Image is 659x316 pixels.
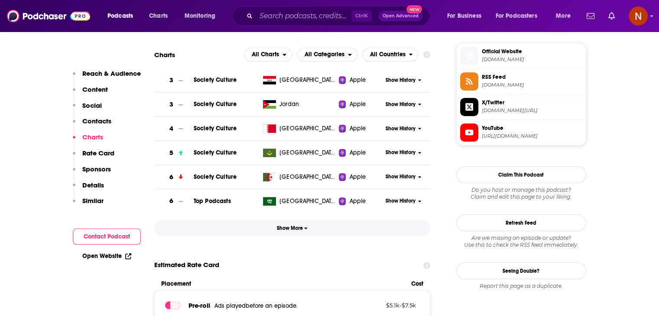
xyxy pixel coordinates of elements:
a: Seeing Double? [456,262,586,279]
button: Content [73,85,108,101]
p: Charts [82,133,103,141]
span: https://www.youtube.com/@MicsPodcas [482,133,582,139]
button: Refresh Feed [456,214,586,231]
a: 6 [154,165,194,189]
span: All Categories [305,52,344,58]
p: Content [82,85,108,94]
a: 3 [154,68,194,92]
button: Sponsors [73,165,111,181]
button: open menu [179,9,227,23]
a: Society Culture [194,100,237,108]
span: Monitoring [185,10,215,22]
button: Show History [383,101,424,108]
span: Placement [161,280,404,287]
a: Show notifications dropdown [583,9,598,23]
p: Sponsors [82,165,111,173]
h2: Countries [363,48,419,61]
a: Show notifications dropdown [605,9,618,23]
span: Apple [349,197,366,206]
h3: 6 [169,196,173,206]
button: Contact Podcast [73,229,141,245]
a: RSS Feed[DOMAIN_NAME] [460,72,582,90]
span: Top Podcasts [194,197,231,205]
button: Contacts [73,117,111,133]
span: Jordan [279,100,299,109]
a: Apple [339,76,383,84]
span: Show History [386,197,416,205]
span: More [556,10,571,22]
span: Show History [386,173,416,181]
h3: 3 [169,100,173,110]
h3: 4 [169,124,173,134]
button: Claim This Podcast [456,166,586,183]
span: Charts [149,10,168,22]
h2: Platforms [244,48,292,61]
span: Logged in as AdelNBM [629,6,648,26]
button: open menu [490,9,550,23]
button: Open AdvancedNew [379,11,422,21]
span: Do you host or manage this podcast? [456,187,586,193]
span: Show History [386,125,416,132]
span: Apple [349,124,366,133]
p: Rate Card [82,149,114,157]
span: Pre -roll [188,301,210,310]
button: Show More [154,220,431,236]
h3: 6 [169,172,173,182]
a: Open Website [82,252,131,260]
span: All Countries [370,52,406,58]
a: X/Twitter[DOMAIN_NAME][URL] [460,98,582,116]
button: Show History [383,125,424,132]
button: open menu [363,48,419,61]
span: RSS Feed [482,73,582,81]
a: [GEOGRAPHIC_DATA] [260,148,339,157]
button: Show History [383,77,424,84]
a: Apple [339,173,383,181]
a: Society Culture [194,125,237,132]
span: Society Culture [194,173,237,181]
button: Social [73,101,102,117]
div: Search podcasts, credits, & more... [240,6,438,26]
p: $ 5.1k - $ 7.5k [360,302,416,309]
button: open menu [297,48,357,61]
h3: 3 [169,75,173,85]
a: Apple [339,124,383,133]
img: User Profile [629,6,648,26]
button: open menu [101,9,144,23]
a: [GEOGRAPHIC_DATA] [260,197,339,206]
a: Apple [339,197,383,206]
span: Algeria [279,173,336,181]
a: Society Culture [194,76,237,84]
a: [GEOGRAPHIC_DATA] [260,124,339,133]
a: 3 [154,93,194,116]
p: Reach & Audience [82,69,141,77]
a: [GEOGRAPHIC_DATA] [260,76,339,84]
span: Apple [349,100,366,109]
span: Bahrain [279,124,336,133]
a: 6 [154,189,194,213]
span: Iraq [279,76,336,84]
span: Show History [386,101,416,108]
span: All Charts [252,52,279,58]
span: Apple [349,173,366,181]
h2: Charts [154,51,175,59]
img: Podchaser - Follow, Share and Rate Podcasts [7,8,90,24]
button: open menu [441,9,492,23]
span: Official Website [482,48,582,55]
span: Show History [386,149,416,156]
p: Similar [82,197,104,205]
a: 4 [154,117,194,141]
a: [GEOGRAPHIC_DATA] [260,173,339,181]
a: Society Culture [194,149,237,156]
button: Charts [73,133,103,149]
span: YouTube [482,124,582,132]
button: open menu [550,9,581,23]
a: Apple [339,100,383,109]
span: X/Twitter [482,99,582,106]
p: Contacts [82,117,111,125]
span: feeds.simplecast.com [482,82,582,88]
a: Official Website[DOMAIN_NAME] [460,47,582,65]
